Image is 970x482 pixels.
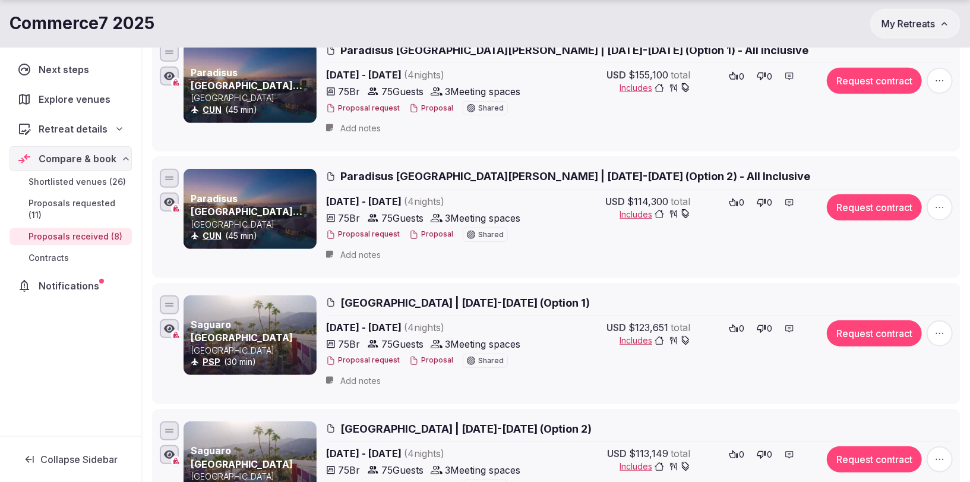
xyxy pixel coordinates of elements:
[191,345,314,357] p: [GEOGRAPHIC_DATA]
[740,71,745,83] span: 0
[620,335,690,346] button: Includes
[478,231,504,238] span: Shared
[606,68,626,82] span: USD
[326,446,535,461] span: [DATE] - [DATE]
[620,82,690,94] span: Includes
[767,449,773,461] span: 0
[340,43,808,58] span: Paradisus [GEOGRAPHIC_DATA][PERSON_NAME] | [DATE]-[DATE] (Option 1) - All inclusive
[404,69,444,81] span: ( 4 night s )
[40,453,118,465] span: Collapse Sidebar
[620,461,690,472] button: Includes
[340,122,381,134] span: Add notes
[191,230,314,242] div: (45 min)
[606,320,626,335] span: USD
[628,68,668,82] span: $155,100
[191,92,314,104] p: [GEOGRAPHIC_DATA]
[203,357,220,367] a: PSP
[628,320,668,335] span: $123,651
[827,446,922,472] button: Request contract
[10,57,132,82] a: Next steps
[191,445,293,470] a: Saguaro [GEOGRAPHIC_DATA]
[10,250,132,266] a: Contracts
[340,249,381,261] span: Add notes
[39,62,94,77] span: Next steps
[191,193,302,244] a: Paradisus [GEOGRAPHIC_DATA][PERSON_NAME] - [GEOGRAPHIC_DATA]
[29,231,122,242] span: Proposals received (8)
[29,252,69,264] span: Contracts
[740,449,745,461] span: 0
[725,446,748,463] button: 0
[445,337,520,351] span: 3 Meeting spaces
[203,105,222,115] a: CUN
[191,67,302,118] a: Paradisus [GEOGRAPHIC_DATA][PERSON_NAME] - [GEOGRAPHIC_DATA]
[338,337,360,351] span: 75 Br
[340,375,381,387] span: Add notes
[203,356,220,368] button: PSP
[10,195,132,223] a: Proposals requested (11)
[725,194,748,211] button: 0
[338,211,360,225] span: 75 Br
[326,194,535,209] span: [DATE] - [DATE]
[404,322,444,333] span: ( 4 night s )
[870,9,960,39] button: My Retreats
[767,71,773,83] span: 0
[326,103,400,114] button: Proposal request
[827,68,922,94] button: Request contract
[10,228,132,245] a: Proposals received (8)
[753,68,776,84] button: 0
[326,229,400,240] button: Proposal request
[10,446,132,472] button: Collapse Sidebar
[326,320,535,335] span: [DATE] - [DATE]
[191,104,314,116] div: (45 min)
[671,68,690,82] span: total
[725,68,748,84] button: 0
[478,105,504,112] span: Shared
[478,357,504,364] span: Shared
[10,174,132,190] a: Shortlisted venues (26)
[10,12,154,35] h1: Commerce7 2025
[326,355,400,366] button: Proposal request
[404,448,444,459] span: ( 4 night s )
[827,194,922,220] button: Request contract
[39,92,115,106] span: Explore venues
[381,211,424,225] span: 75 Guests
[338,84,360,99] span: 75 Br
[39,152,116,166] span: Compare & book
[340,169,810,184] span: Paradisus [GEOGRAPHIC_DATA][PERSON_NAME] | [DATE]-[DATE] (Option 2) - All Inclusive
[629,446,668,461] span: $113,149
[767,323,773,335] span: 0
[10,87,132,112] a: Explore venues
[671,194,690,209] span: total
[381,84,424,99] span: 75 Guests
[671,320,690,335] span: total
[381,337,424,351] span: 75 Guests
[340,295,590,310] span: [GEOGRAPHIC_DATA] | [DATE]-[DATE] (Option 1)
[29,197,127,221] span: Proposals requested (11)
[203,231,222,241] a: CUN
[725,320,748,337] button: 0
[671,446,690,461] span: total
[627,194,668,209] span: $114,300
[409,229,453,240] button: Proposal
[29,176,126,188] span: Shortlisted venues (26)
[409,355,453,366] button: Proposal
[753,320,776,337] button: 0
[191,356,314,368] div: (30 min)
[445,84,520,99] span: 3 Meeting spaces
[445,211,520,225] span: 3 Meeting spaces
[39,122,108,136] span: Retreat details
[607,446,627,461] span: USD
[381,463,424,477] span: 75 Guests
[767,197,773,209] span: 0
[39,279,104,293] span: Notifications
[404,196,444,207] span: ( 4 night s )
[10,273,132,298] a: Notifications
[827,320,922,346] button: Request contract
[409,103,453,114] button: Proposal
[881,18,935,30] span: My Retreats
[338,463,360,477] span: 75 Br
[620,209,690,220] button: Includes
[203,230,222,242] button: CUN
